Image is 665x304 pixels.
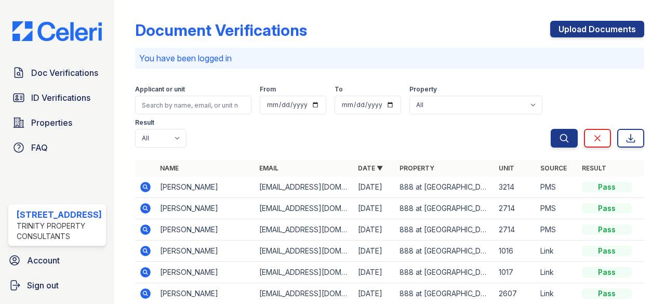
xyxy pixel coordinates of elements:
td: 3214 [495,177,536,198]
td: 2714 [495,219,536,241]
a: Name [160,164,179,172]
a: ID Verifications [8,87,106,108]
span: Properties [31,116,72,129]
div: Pass [582,267,632,277]
td: [EMAIL_ADDRESS][DOMAIN_NAME] [255,219,354,241]
a: Source [540,164,567,172]
label: Result [135,118,154,127]
span: Sign out [27,279,59,292]
td: 1017 [495,262,536,283]
td: Link [536,262,578,283]
div: Pass [582,182,632,192]
span: Account [27,254,60,267]
td: [EMAIL_ADDRESS][DOMAIN_NAME] [255,262,354,283]
div: Pass [582,224,632,235]
td: [DATE] [354,241,395,262]
td: [DATE] [354,262,395,283]
div: Pass [582,246,632,256]
span: FAQ [31,141,48,154]
a: Properties [8,112,106,133]
td: 888 at [GEOGRAPHIC_DATA] [395,219,495,241]
td: [EMAIL_ADDRESS][DOMAIN_NAME] [255,198,354,219]
a: Upload Documents [550,21,644,37]
label: From [260,85,276,94]
td: [DATE] [354,198,395,219]
td: [EMAIL_ADDRESS][DOMAIN_NAME] [255,241,354,262]
span: Doc Verifications [31,67,98,79]
td: 888 at [GEOGRAPHIC_DATA] [395,177,495,198]
a: Unit [499,164,514,172]
label: Applicant or unit [135,85,185,94]
td: Link [536,241,578,262]
div: Pass [582,288,632,299]
img: CE_Logo_Blue-a8612792a0a2168367f1c8372b55b34899dd931a85d93a1a3d3e32e68fde9ad4.png [4,21,110,42]
td: PMS [536,219,578,241]
td: 2714 [495,198,536,219]
td: 1016 [495,241,536,262]
a: Property [400,164,434,172]
td: [DATE] [354,219,395,241]
td: 888 at [GEOGRAPHIC_DATA] [395,198,495,219]
td: [EMAIL_ADDRESS][DOMAIN_NAME] [255,177,354,198]
td: [PERSON_NAME] [156,219,255,241]
p: You have been logged in [139,52,640,64]
a: Date ▼ [358,164,383,172]
td: [PERSON_NAME] [156,177,255,198]
label: Property [409,85,437,94]
input: Search by name, email, or unit number [135,96,251,114]
div: Document Verifications [135,21,307,39]
td: [PERSON_NAME] [156,262,255,283]
div: Trinity Property Consultants [17,221,102,242]
td: PMS [536,177,578,198]
a: Doc Verifications [8,62,106,83]
div: Pass [582,203,632,214]
label: To [335,85,343,94]
a: Account [4,250,110,271]
a: Sign out [4,275,110,296]
span: ID Verifications [31,91,90,104]
td: 888 at [GEOGRAPHIC_DATA] [395,241,495,262]
td: 888 at [GEOGRAPHIC_DATA] [395,262,495,283]
a: Result [582,164,606,172]
a: FAQ [8,137,106,158]
td: [PERSON_NAME] [156,198,255,219]
div: [STREET_ADDRESS] [17,208,102,221]
td: [PERSON_NAME] [156,241,255,262]
td: [DATE] [354,177,395,198]
td: PMS [536,198,578,219]
a: Email [259,164,278,172]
